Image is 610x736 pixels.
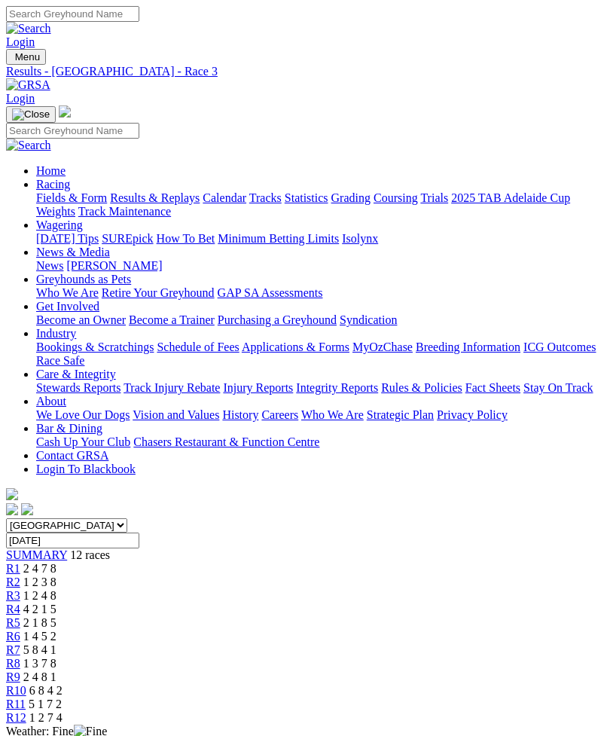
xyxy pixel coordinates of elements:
a: 2025 TAB Adelaide Cup [451,191,570,204]
a: Retire Your Greyhound [102,286,215,299]
a: Minimum Betting Limits [218,232,339,245]
a: [PERSON_NAME] [66,259,162,272]
a: Bar & Dining [36,422,102,435]
a: Fields & Form [36,191,107,204]
a: About [36,395,66,408]
a: Applications & Forms [242,341,349,353]
a: News & Media [36,246,110,258]
div: Care & Integrity [36,381,604,395]
a: Strategic Plan [367,408,434,421]
a: Racing [36,178,70,191]
a: R8 [6,657,20,670]
a: Weights [36,205,75,218]
a: MyOzChase [352,341,413,353]
div: Greyhounds as Pets [36,286,604,300]
a: R1 [6,562,20,575]
a: Purchasing a Greyhound [218,313,337,326]
img: GRSA [6,78,50,92]
a: Who We Are [36,286,99,299]
span: 2 1 8 5 [23,616,56,629]
img: logo-grsa-white.png [6,488,18,500]
a: Industry [36,327,76,340]
span: 1 4 5 2 [23,630,56,643]
img: facebook.svg [6,503,18,515]
span: 4 2 1 5 [23,603,56,615]
a: How To Bet [157,232,215,245]
a: Care & Integrity [36,368,116,380]
div: Bar & Dining [36,435,604,449]
a: Injury Reports [223,381,293,394]
button: Toggle navigation [6,106,56,123]
a: ICG Outcomes [523,341,596,353]
a: Results & Replays [110,191,200,204]
a: Results - [GEOGRAPHIC_DATA] - Race 3 [6,65,604,78]
a: Rules & Policies [381,381,462,394]
div: Racing [36,191,604,218]
a: R9 [6,670,20,683]
a: R2 [6,576,20,588]
a: Breeding Information [416,341,520,353]
a: Coursing [374,191,418,204]
input: Select date [6,533,139,548]
a: SUREpick [102,232,153,245]
a: Login [6,35,35,48]
div: About [36,408,604,422]
a: History [222,408,258,421]
span: Menu [15,51,40,63]
a: Syndication [340,313,397,326]
span: R10 [6,684,26,697]
a: Become a Trainer [129,313,215,326]
img: Search [6,139,51,152]
a: GAP SA Assessments [218,286,323,299]
img: Close [12,108,50,121]
span: 1 2 4 8 [23,589,56,602]
span: SUMMARY [6,548,67,561]
div: Industry [36,341,604,368]
a: Tracks [249,191,282,204]
span: 2 4 8 1 [23,670,56,683]
a: Wagering [36,218,83,231]
div: Wagering [36,232,604,246]
a: News [36,259,63,272]
a: Schedule of Fees [157,341,239,353]
a: Chasers Restaurant & Function Centre [133,435,319,448]
a: Get Involved [36,300,99,313]
div: News & Media [36,259,604,273]
a: R7 [6,643,20,656]
a: Who We Are [301,408,364,421]
a: R4 [6,603,20,615]
span: 1 3 7 8 [23,657,56,670]
span: 5 1 7 2 [29,698,62,710]
a: Isolynx [342,232,378,245]
span: 5 8 4 1 [23,643,56,656]
a: Cash Up Your Club [36,435,130,448]
a: R6 [6,630,20,643]
input: Search [6,6,139,22]
a: R3 [6,589,20,602]
a: Vision and Values [133,408,219,421]
a: Stay On Track [523,381,593,394]
a: Trials [420,191,448,204]
a: Login [6,92,35,105]
img: logo-grsa-white.png [59,105,71,118]
a: Privacy Policy [437,408,508,421]
a: Home [36,164,66,177]
span: 1 2 3 8 [23,576,56,588]
img: twitter.svg [21,503,33,515]
span: 6 8 4 2 [29,684,63,697]
span: R12 [6,711,26,724]
a: We Love Our Dogs [36,408,130,421]
input: Search [6,123,139,139]
span: 12 races [70,548,110,561]
a: Careers [261,408,298,421]
a: Grading [331,191,371,204]
a: Stewards Reports [36,381,120,394]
